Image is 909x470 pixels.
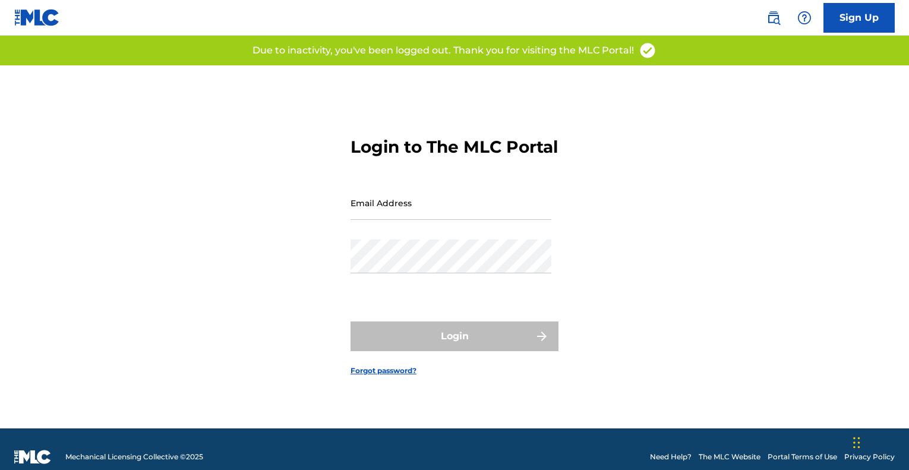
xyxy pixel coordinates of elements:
a: Privacy Policy [844,452,895,462]
p: Due to inactivity, you've been logged out. Thank you for visiting the MLC Portal! [252,43,634,58]
a: Need Help? [650,452,692,462]
span: Mechanical Licensing Collective © 2025 [65,452,203,462]
img: logo [14,450,51,464]
a: Portal Terms of Use [768,452,837,462]
a: Forgot password? [351,365,416,376]
a: Public Search [762,6,785,30]
img: access [639,42,656,59]
h3: Login to The MLC Portal [351,137,558,157]
div: Drag [853,425,860,460]
img: MLC Logo [14,9,60,26]
div: Help [793,6,816,30]
img: search [766,11,781,25]
a: The MLC Website [699,452,760,462]
img: help [797,11,812,25]
a: Sign Up [823,3,895,33]
iframe: Chat Widget [850,413,909,470]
